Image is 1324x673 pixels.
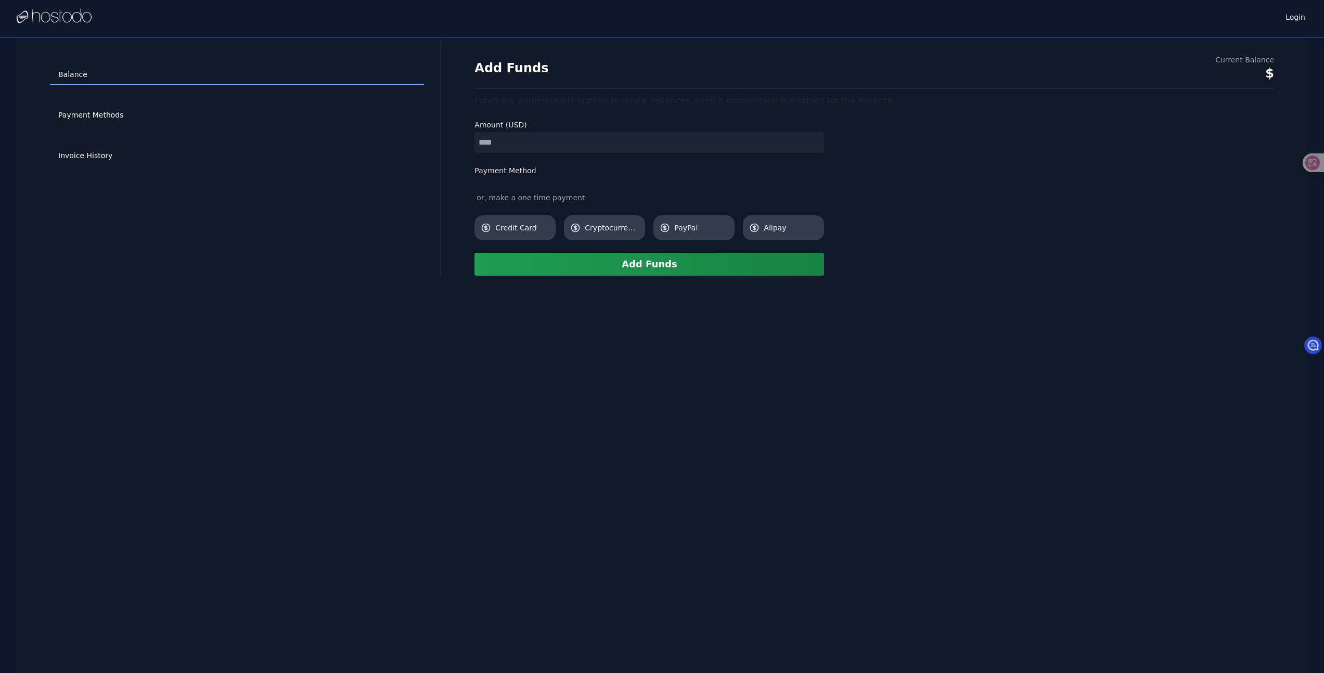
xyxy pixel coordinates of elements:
div: or, make a one time payment [474,192,824,203]
button: Add Funds [474,253,824,276]
label: Amount (USD) [474,120,824,130]
a: Invoice History [50,146,424,166]
div: Funds are automatically applied to renew instances, even if autorenewal is disabled for the insta... [474,95,1274,107]
a: Balance [50,65,424,85]
span: PayPal [674,223,728,233]
span: Credit Card [495,223,549,233]
a: Payment Methods [50,106,424,125]
a: Login [1283,10,1307,22]
span: Alipay [764,223,818,233]
div: Current Balance [1215,55,1274,65]
span: Cryptocurrency [585,223,639,233]
h1: Add Funds [474,60,548,76]
img: Logo [17,9,92,24]
label: Payment Method [474,165,824,176]
div: $ [1215,65,1274,82]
